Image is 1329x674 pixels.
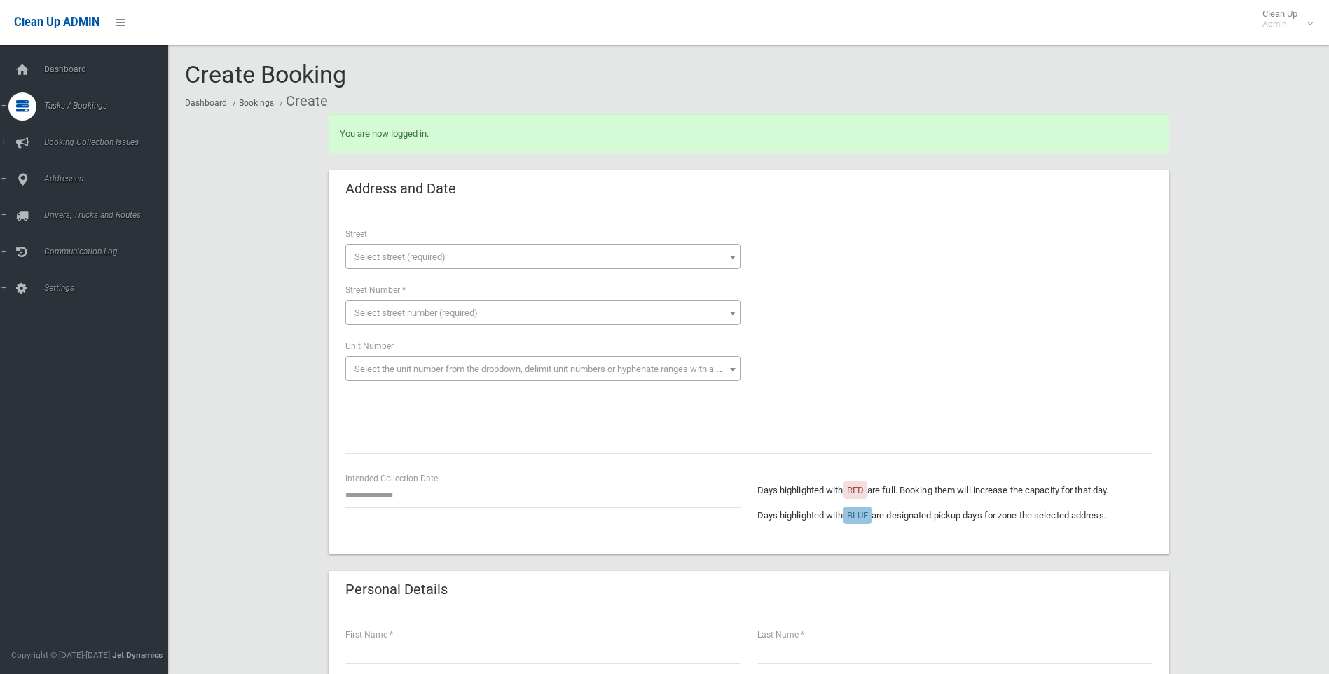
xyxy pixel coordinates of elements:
span: Communication Log [40,247,179,256]
p: Days highlighted with are full. Booking them will increase the capacity for that day. [757,482,1152,499]
p: Days highlighted with are designated pickup days for zone the selected address. [757,507,1152,524]
span: Create Booking [185,60,346,88]
span: Booking Collection Issues [40,137,179,147]
span: Tasks / Bookings [40,101,179,111]
a: Dashboard [185,98,227,108]
span: Select the unit number from the dropdown, delimit unit numbers or hyphenate ranges with a comma [354,364,746,374]
span: Select street number (required) [354,308,478,318]
span: Copyright © [DATE]-[DATE] [11,650,110,660]
span: RED [847,485,864,495]
li: Create [276,88,328,114]
header: Personal Details [329,576,464,603]
span: Select street (required) [354,252,446,262]
span: Clean Up [1255,8,1311,29]
header: Address and Date [329,175,473,202]
strong: Jet Dynamics [112,650,163,660]
span: Settings [40,283,179,293]
span: Clean Up ADMIN [14,15,99,29]
span: BLUE [847,510,868,521]
div: You are now logged in. [329,114,1169,153]
span: Dashboard [40,64,179,74]
a: Bookings [239,98,274,108]
span: Drivers, Trucks and Routes [40,210,179,220]
small: Admin [1262,19,1297,29]
span: Addresses [40,174,179,184]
